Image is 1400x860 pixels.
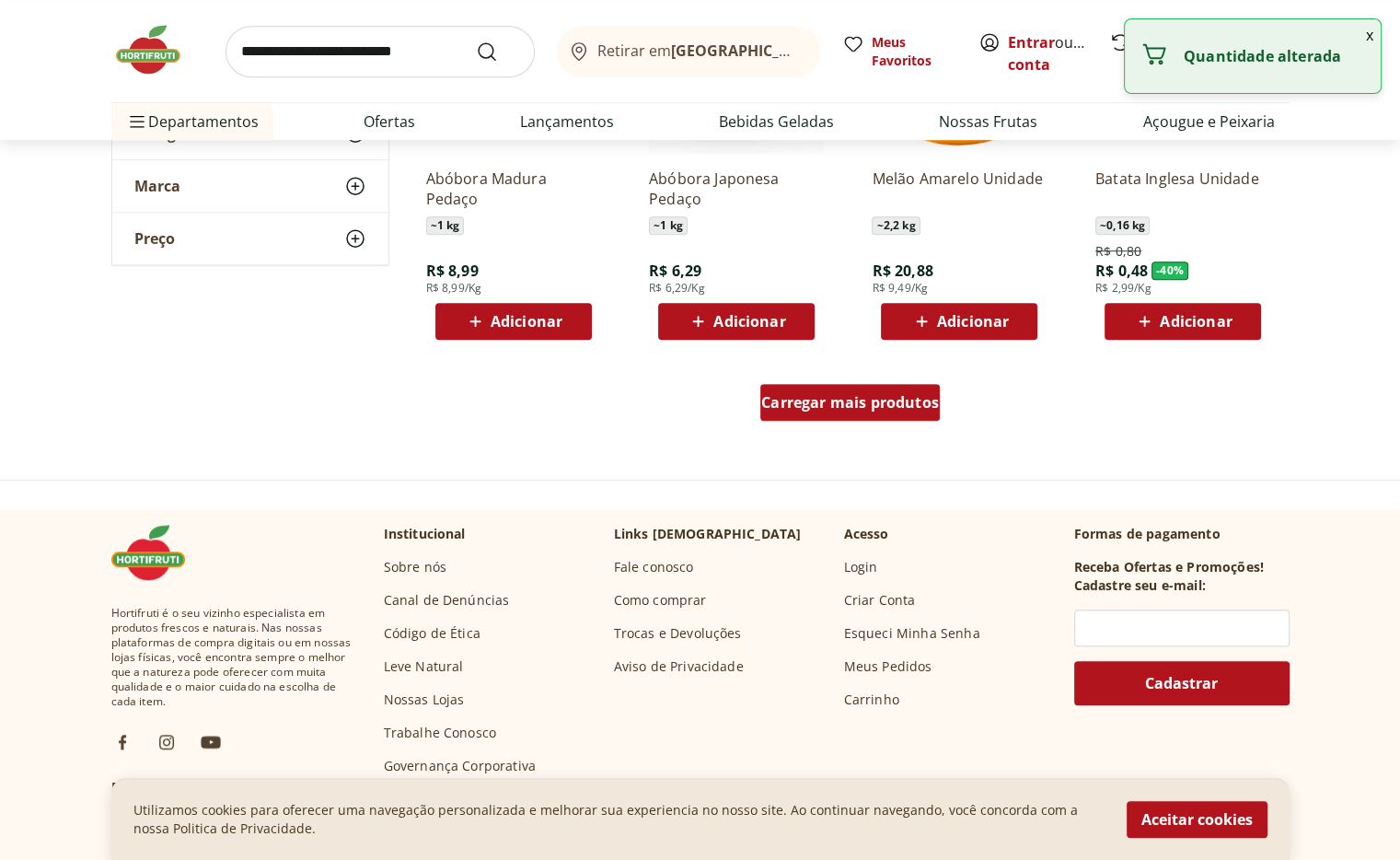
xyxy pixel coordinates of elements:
button: Submit Search [476,41,520,63]
span: ou [1008,31,1090,76]
span: R$ 6,29/Kg [649,281,705,296]
span: Cadastrar [1145,676,1218,691]
button: Adicionar [1105,303,1261,340]
button: Aceitar cookies [1127,801,1267,838]
p: Formas de pagamento [1074,525,1290,543]
button: Adicionar [658,303,815,340]
a: Código de Ética [384,624,480,643]
a: Governança Corporativa [384,757,537,775]
span: R$ 20,88 [872,261,932,281]
a: Batata Inglesa Unidade [1095,169,1270,209]
a: Como comprar [614,591,707,610]
button: Adicionar [435,303,592,340]
span: Adicionar [937,314,1009,329]
a: Abóbora Madura Pedaço [426,169,601,209]
img: ig [156,731,178,753]
a: Sobre nós [384,558,446,576]
a: Aviso de Privacidade [614,657,744,676]
img: Hortifruti [111,525,203,580]
span: Departamentos [126,99,259,144]
h3: Cadastre seu e-mail: [1074,576,1206,595]
span: Meus Favoritos [872,33,956,70]
span: R$ 6,29 [649,261,701,281]
a: Carregar mais produtos [760,384,940,428]
a: Login [844,558,878,576]
button: Retirar em[GEOGRAPHIC_DATA]/[GEOGRAPHIC_DATA] [557,26,820,77]
span: R$ 8,99/Kg [426,281,482,296]
a: Leve Natural [384,657,464,676]
span: Retirar em [597,42,801,59]
span: ~ 1 kg [649,216,688,235]
button: Cadastrar [1074,661,1290,705]
a: Trabalhe Conosco [384,724,497,742]
button: Marca [112,161,388,213]
span: Adicionar [491,314,562,329]
button: Menu [126,99,148,144]
span: R$ 0,48 [1095,261,1148,281]
span: Preço [134,230,175,249]
h3: Receba Ofertas e Promoções! [1074,558,1264,576]
span: Marca [134,178,180,196]
span: R$ 9,49/Kg [872,281,928,296]
p: Acesso [844,525,889,543]
a: Esqueci Minha Senha [844,624,980,643]
img: fb [111,731,133,753]
p: Quantidade alterada [1184,47,1366,65]
img: Hortifruti [111,22,203,77]
a: Entrar [1008,32,1055,52]
a: Meus Favoritos [842,33,956,70]
button: Adicionar [881,303,1037,340]
p: Links [DEMOGRAPHIC_DATA] [614,525,802,543]
p: Utilizamos cookies para oferecer uma navegação personalizada e melhorar sua experiencia no nosso ... [133,801,1105,838]
button: Preço [112,214,388,265]
span: ~ 1 kg [426,216,465,235]
a: Melão Amarelo Unidade [872,169,1047,209]
a: Meus Pedidos [844,657,932,676]
a: Açougue e Peixaria [1142,110,1274,133]
a: Bebidas Geladas [719,110,834,133]
button: Fechar notificação [1359,19,1381,51]
a: Criar conta [1008,32,1109,75]
span: Adicionar [713,314,785,329]
a: Nossas Frutas [939,110,1037,133]
p: Institucional [384,525,466,543]
a: Lançamentos [520,110,614,133]
span: Carregar mais produtos [761,395,939,410]
span: R$ 8,99 [426,261,479,281]
span: - 40 % [1151,261,1188,280]
a: Canal de Denúncias [384,591,510,610]
b: [GEOGRAPHIC_DATA]/[GEOGRAPHIC_DATA] [671,41,981,61]
span: ~ 0,16 kg [1095,216,1150,235]
a: Nossas Lojas [384,691,465,709]
span: ~ 2,2 kg [872,216,920,235]
a: Carrinho [844,691,899,709]
span: Adicionar [1160,314,1232,329]
a: Ofertas [364,110,415,133]
a: Abóbora Japonesa Pedaço [649,169,824,209]
span: Hortifruti é o seu vizinho especialista em produtos frescos e naturais. Nas nossas plataformas de... [111,606,354,709]
a: Fale conosco [614,558,694,576]
a: Criar Conta [844,591,916,610]
span: R$ 0,80 [1095,242,1141,261]
a: Trocas e Devoluções [614,624,742,643]
input: search [226,26,535,77]
img: ytb [200,731,222,753]
span: R$ 2,99/Kg [1095,281,1151,296]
